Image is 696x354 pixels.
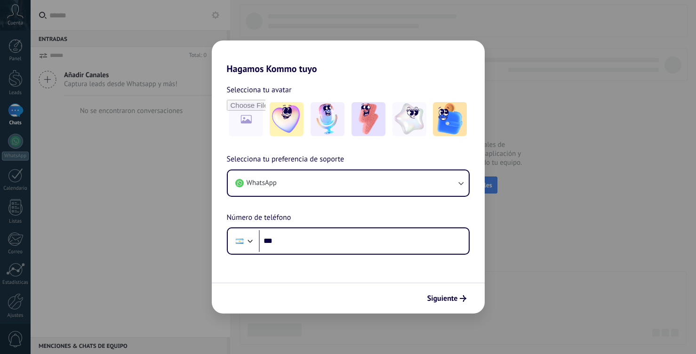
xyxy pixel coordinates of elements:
[427,295,458,302] span: Siguiente
[270,102,304,136] img: -1.jpeg
[423,290,471,306] button: Siguiente
[433,102,467,136] img: -5.jpeg
[231,231,248,251] div: Argentina: + 54
[212,40,485,74] h2: Hagamos Kommo tuyo
[311,102,344,136] img: -2.jpeg
[227,84,292,96] span: Selecciona tu avatar
[227,212,291,224] span: Número de teléfono
[352,102,385,136] img: -3.jpeg
[228,170,469,196] button: WhatsApp
[247,178,277,188] span: WhatsApp
[392,102,426,136] img: -4.jpeg
[227,153,344,166] span: Selecciona tu preferencia de soporte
